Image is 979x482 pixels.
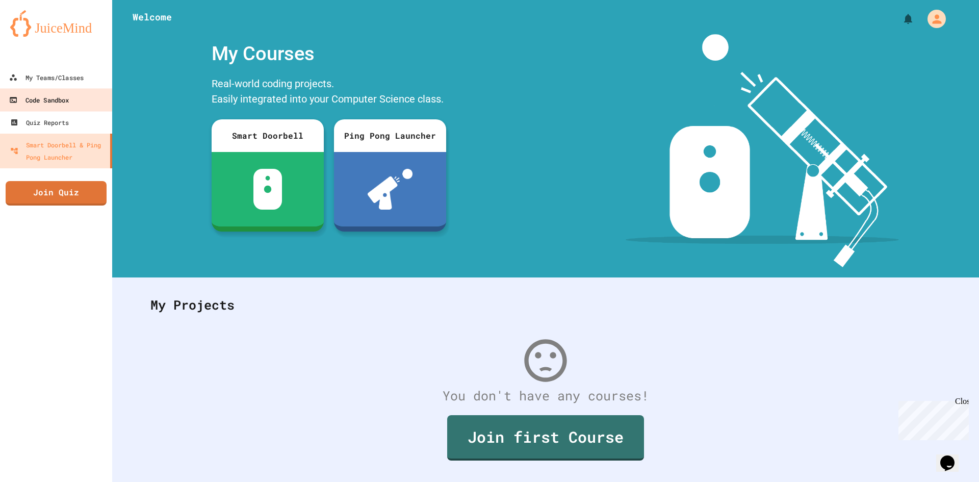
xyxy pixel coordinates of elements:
img: sdb-white.svg [253,169,282,210]
img: ppl-with-ball.png [368,169,413,210]
a: Join Quiz [6,181,107,206]
div: My Notifications [883,10,917,28]
div: My Courses [207,34,451,73]
div: Ping Pong Launcher [334,119,446,152]
img: banner-image-my-projects.png [626,34,899,267]
iframe: chat widget [936,441,969,472]
a: Join first Course [447,415,644,461]
div: Real-world coding projects. Easily integrated into your Computer Science class. [207,73,451,112]
div: My Account [917,7,948,31]
div: Quiz Reports [10,116,69,129]
div: You don't have any courses! [140,386,951,405]
div: Chat with us now!Close [4,4,70,65]
iframe: chat widget [894,397,969,440]
div: My Projects [140,285,951,325]
img: logo-orange.svg [10,10,102,37]
div: Smart Doorbell [212,119,324,152]
div: Code Sandbox [9,94,69,107]
div: Smart Doorbell & Ping Pong Launcher [10,139,106,163]
div: My Teams/Classes [9,71,84,84]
